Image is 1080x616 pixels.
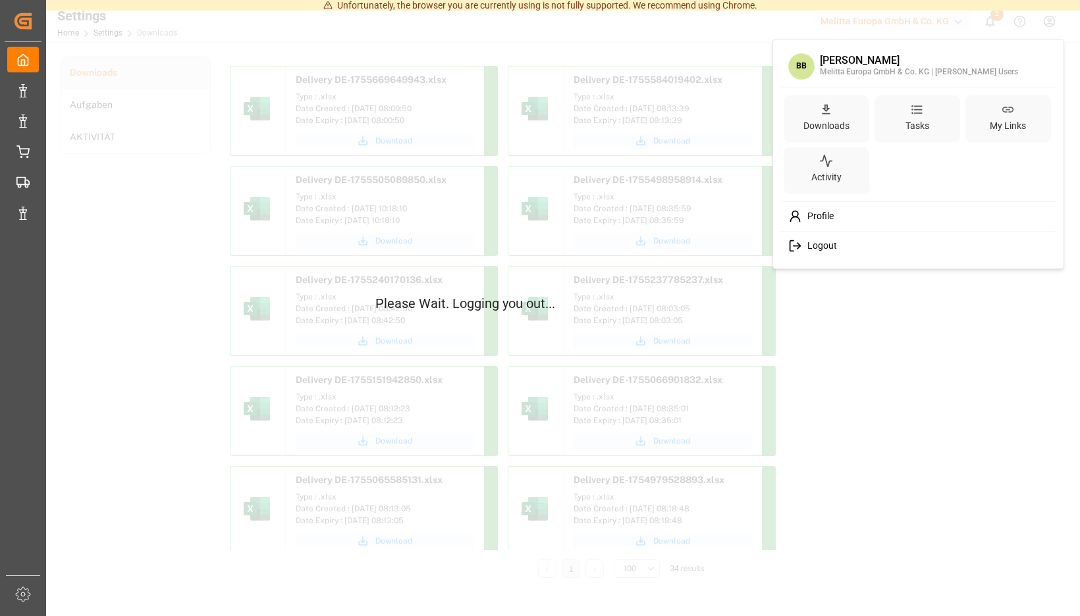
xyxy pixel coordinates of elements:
div: Downloads [801,116,852,136]
span: BB [788,53,815,80]
div: Tasks [903,116,932,136]
div: Melitta Europa GmbH & Co. KG | [PERSON_NAME] Users [820,66,1018,78]
div: [PERSON_NAME] [820,55,1018,66]
span: Profile [802,211,834,222]
span: Logout [802,240,837,252]
p: Please Wait. Logging you out... [375,294,705,313]
div: My Links [987,116,1029,136]
div: Activity [809,168,844,187]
